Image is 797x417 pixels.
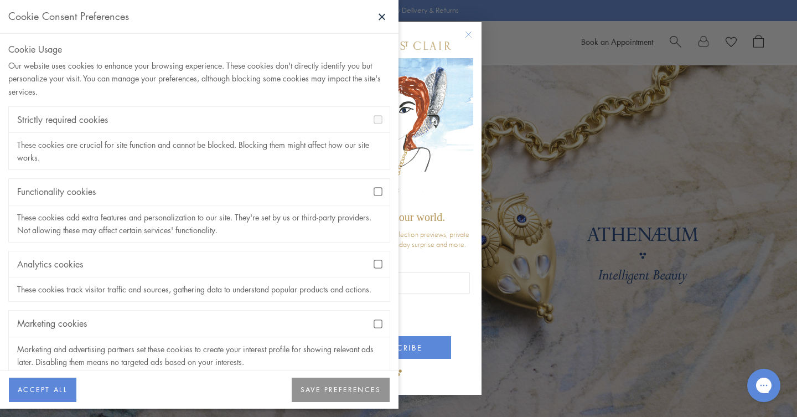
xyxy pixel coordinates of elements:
[9,179,390,205] div: Functionality cookies
[327,272,470,294] input: Email
[8,8,129,25] div: Cookie Consent Preferences
[9,311,390,337] div: Marketing cookies
[9,107,390,133] div: Strictly required cookies
[9,277,390,301] div: These cookies track visitor traffic and sources, gathering data to understand popular products an...
[324,58,473,206] img: c4a9eb12-d91a-4d4a-8ee0-386386f4f338.jpeg
[9,378,76,402] button: ACCEPT ALL
[9,205,390,242] div: These cookies add extra features and personalization to our site. They're set by us or third-part...
[328,229,469,249] span: Sign up for exclusive collection previews, private event invitations, a birthday surprise and more.
[8,42,390,56] div: Cookie Usage
[346,336,451,359] button: SUBSCRIBE
[8,59,390,97] div: Our website uses cookies to enhance your browsing experience. These cookies don't directly identi...
[387,362,410,384] img: TSC
[9,337,390,374] div: Marketing and advertising partners set these cookies to create your interest profile for showing ...
[292,378,390,402] button: SAVE PREFERENCES
[467,33,481,47] button: Close dialog
[346,42,451,50] img: Temple St. Clair
[9,133,390,169] div: These cookies are crucial for site function and cannot be blocked. Blocking them might affect how...
[9,251,390,277] div: Analytics cookies
[742,365,786,406] iframe: Gorgias live chat messenger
